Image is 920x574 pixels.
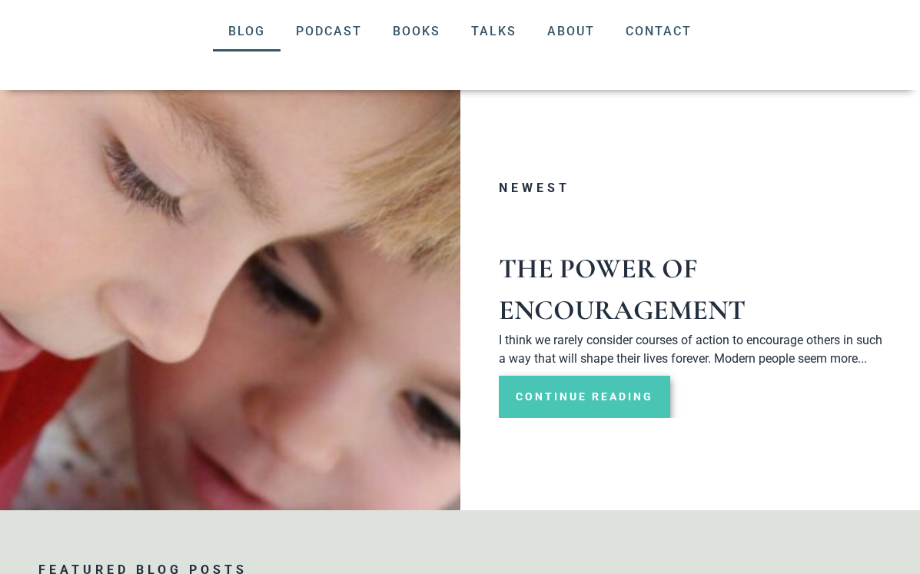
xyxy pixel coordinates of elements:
[456,12,532,51] a: Talks
[532,12,610,51] a: About
[499,252,746,327] a: The Power of Encouragement
[610,12,707,51] a: Contact
[213,12,281,51] a: Blog
[499,331,890,368] p: I think we rarely consider courses of action to encourage others in such a way that will shape th...
[281,12,377,51] a: Podcast
[499,182,890,194] h3: Newest
[377,12,456,51] a: Books
[499,376,670,418] a: Read more about The Power of Encouragement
